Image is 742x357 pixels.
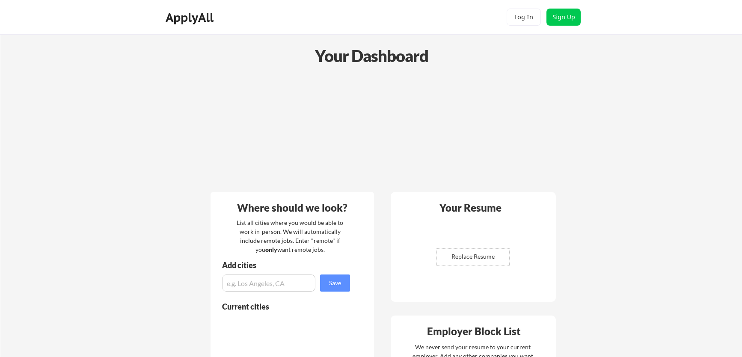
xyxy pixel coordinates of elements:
input: e.g. Los Angeles, CA [222,274,315,292]
button: Save [320,274,350,292]
div: Add cities [222,261,352,269]
div: Your Dashboard [1,44,742,68]
button: Sign Up [546,9,581,26]
strong: only [265,246,277,253]
div: Current cities [222,303,341,310]
div: ApplyAll [166,10,216,25]
button: Log In [507,9,541,26]
div: List all cities where you would be able to work in-person. We will automatically include remote j... [231,218,349,254]
div: Where should we look? [213,203,372,213]
div: Employer Block List [394,326,553,336]
div: Your Resume [428,203,513,213]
